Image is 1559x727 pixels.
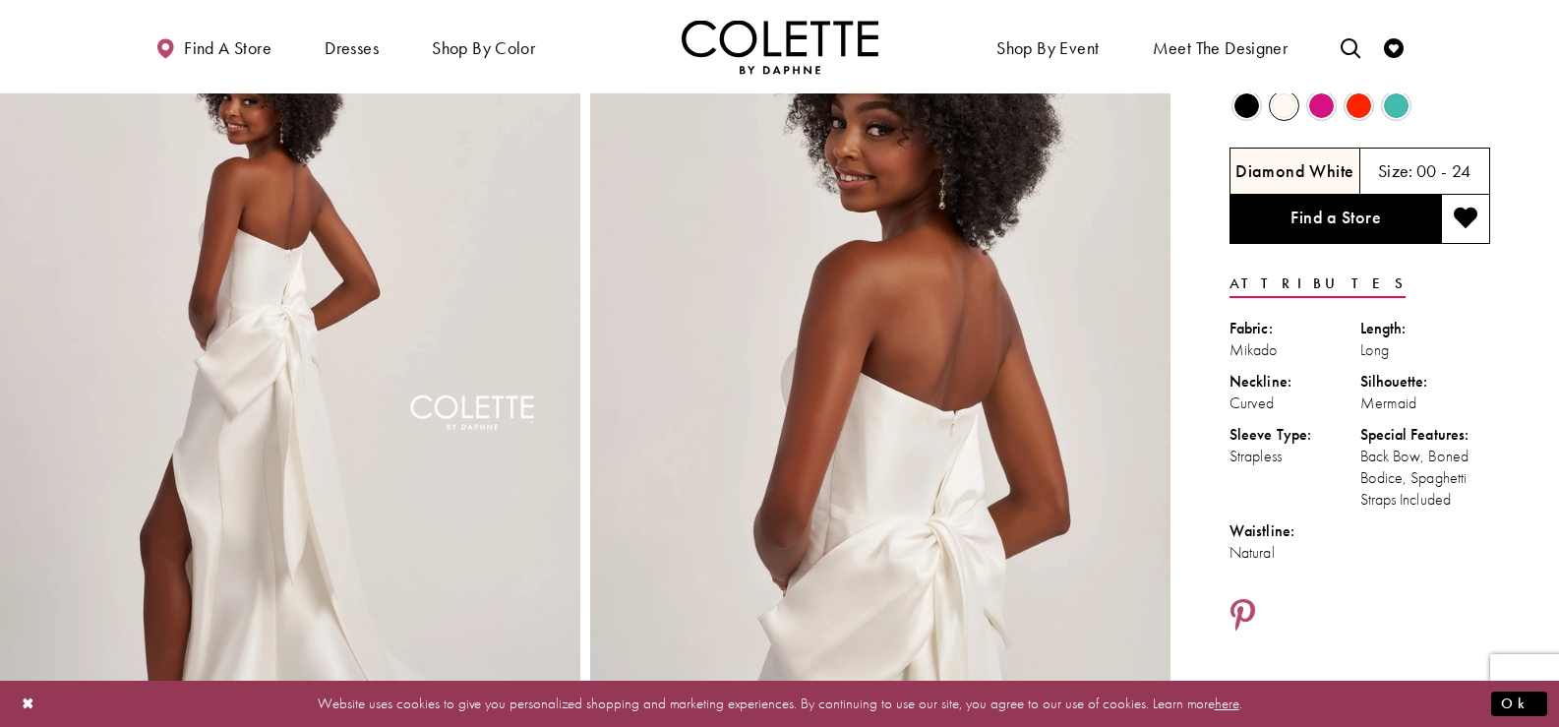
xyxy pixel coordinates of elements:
[1229,270,1406,298] a: Attributes
[1229,89,1264,123] div: Black
[1379,20,1409,74] a: Check Wishlist
[1441,195,1490,244] button: Add to wishlist
[1267,89,1301,123] div: Diamond White
[1229,520,1360,542] div: Waistline:
[427,20,540,74] span: Shop by color
[682,20,878,74] img: Colette by Daphne
[1229,542,1360,564] div: Natural
[1229,424,1360,446] div: Sleeve Type:
[1304,89,1339,123] div: Fuchsia
[1153,38,1289,58] span: Meet the designer
[1229,598,1256,636] a: Share using Pinterest - Opens in new tab
[1229,371,1360,393] div: Neckline:
[325,38,379,58] span: Dresses
[1360,446,1491,511] div: Back Bow, Boned Bodice, Spaghetti Straps Included
[142,691,1417,717] p: Website uses cookies to give you personalized shopping and marketing experiences. By continuing t...
[1229,318,1360,339] div: Fabric:
[991,20,1104,74] span: Shop By Event
[150,20,276,74] a: Find a store
[1215,694,1239,713] a: here
[12,687,45,721] button: Close Dialog
[1235,161,1353,181] h5: Chosen color
[432,38,535,58] span: Shop by color
[1229,339,1360,361] div: Mikado
[996,38,1099,58] span: Shop By Event
[1360,424,1491,446] div: Special Features:
[1360,339,1491,361] div: Long
[184,38,271,58] span: Find a store
[1360,318,1491,339] div: Length:
[1379,89,1413,123] div: Turquoise
[1229,393,1360,414] div: Curved
[1360,371,1491,393] div: Silhouette:
[1360,393,1491,414] div: Mermaid
[1336,20,1365,74] a: Toggle search
[1491,692,1547,716] button: Submit Dialog
[1342,89,1376,123] div: Scarlet
[1229,446,1360,467] div: Strapless
[682,20,878,74] a: Visit Home Page
[1416,161,1471,181] h5: 00 - 24
[1378,159,1413,182] span: Size:
[1148,20,1293,74] a: Meet the designer
[1229,87,1490,124] div: Product color controls state depends on size chosen
[320,20,384,74] span: Dresses
[1229,195,1441,244] a: Find a Store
